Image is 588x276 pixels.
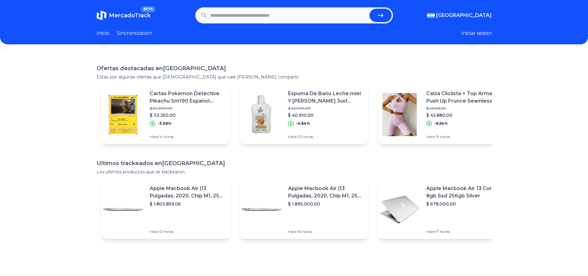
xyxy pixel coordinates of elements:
[288,201,363,207] p: $ 1.895.000,00
[426,112,502,118] p: $ 43.880,00
[97,10,106,20] img: MercadoTrack
[97,74,492,80] p: Estas son algunas ofertas que [DEMOGRAPHIC_DATA] que vale [PERSON_NAME] compartir.
[288,112,363,118] p: $ 40.910,00
[150,112,225,118] p: $ 33.250,00
[378,93,421,136] img: Featured image
[158,121,172,126] p: -3,06%
[288,90,363,105] p: Espuma De Baño Leche.miel Y [PERSON_NAME] Just 250ml Envios Gratis
[102,85,230,144] a: Featured imageCartas Pokemon Detective Pikachu Sm190 Español Chacarita$ 34.300,00$ 33.250,00-3,06...
[240,180,368,239] a: Featured imageApple Macbook Air (13 Pulgadas, 2020, Chip M1, 256 Gb De Ssd, 8 Gb De Ram) - Plata$...
[240,85,368,144] a: Featured imageEspuma De Baño Leche.miel Y [PERSON_NAME] Just 250ml Envios Gratis$ 42.900,00$ 40.9...
[150,106,225,111] p: $ 34.300,00
[109,12,151,19] span: MercadoTrack
[288,106,363,111] p: $ 42.900,00
[288,229,363,234] p: Hace 16 horas
[427,13,435,18] img: Argentina
[461,30,492,37] button: Iniciar sesion
[427,12,492,19] button: [GEOGRAPHIC_DATA]
[434,121,448,126] p: -6,54%
[426,90,502,105] p: Calza Cliclista + Top Armado Push Up Frunce Seamless 031
[150,229,225,234] p: Hace 12 horas
[426,229,502,234] p: Hace 17 horas
[426,106,502,111] p: $ 46.951,60
[97,30,109,37] a: Inicio
[117,30,152,37] a: Sincronizacion
[97,159,492,168] h1: Ultimos trackeados en [GEOGRAPHIC_DATA]
[288,134,363,139] p: Hace 20 horas
[150,201,225,207] p: $ 1.803.859,06
[426,185,502,200] p: Apple Macbook Air 13 Core I5 8gb Ssd 256gb Silver
[240,188,283,231] img: Featured image
[150,185,225,200] p: Apple Macbook Air (13 Pulgadas, 2020, Chip M1, 256 Gb De Ssd, 8 Gb De Ram) - Plata
[102,180,230,239] a: Featured imageApple Macbook Air (13 Pulgadas, 2020, Chip M1, 256 Gb De Ssd, 8 Gb De Ram) - Plata$...
[141,6,155,12] span: BETA
[288,185,363,200] p: Apple Macbook Air (13 Pulgadas, 2020, Chip M1, 256 Gb De Ssd, 8 Gb De Ram) - Plata
[378,188,421,231] img: Featured image
[378,180,507,239] a: Featured imageApple Macbook Air 13 Core I5 8gb Ssd 256gb Silver$ 678.000,00Hace 17 horas
[436,12,492,19] span: [GEOGRAPHIC_DATA]
[378,85,507,144] a: Featured imageCalza Cliclista + Top Armado Push Up Frunce Seamless 031$ 46.951,60$ 43.880,00-6,54...
[426,201,502,207] p: $ 678.000,00
[97,10,151,20] a: MercadoTrackBETA
[150,90,225,105] p: Cartas Pokemon Detective Pikachu Sm190 Español Chacarita
[102,93,145,136] img: Featured image
[150,134,225,139] p: Hace 14 horas
[97,64,492,73] h1: Ofertas destacadas en [GEOGRAPHIC_DATA]
[97,169,492,175] p: Los ultimos productos que se trackearon.
[296,121,310,126] p: -4,64%
[240,93,283,136] img: Featured image
[102,188,145,231] img: Featured image
[426,134,502,139] p: Hace 19 horas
